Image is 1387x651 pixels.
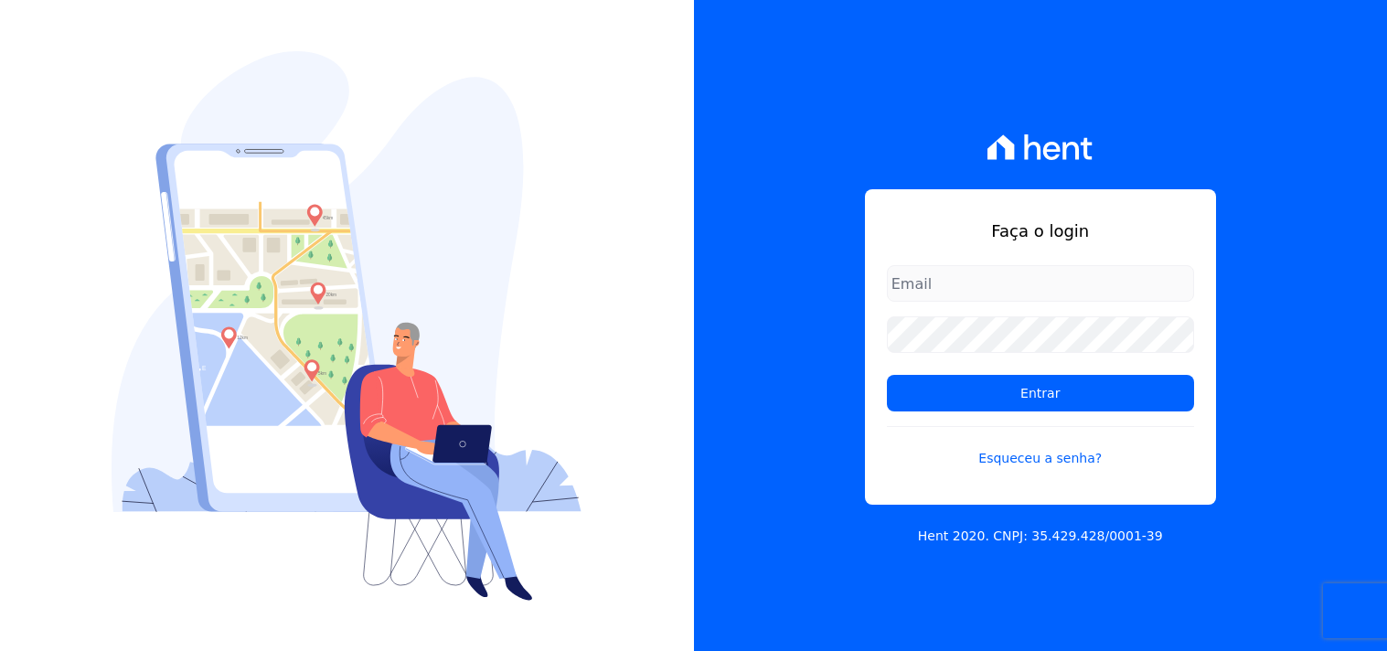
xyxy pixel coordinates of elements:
[887,219,1194,243] h1: Faça o login
[918,527,1163,546] p: Hent 2020. CNPJ: 35.429.428/0001-39
[887,375,1194,411] input: Entrar
[887,265,1194,302] input: Email
[887,426,1194,468] a: Esqueceu a senha?
[112,51,581,601] img: Login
